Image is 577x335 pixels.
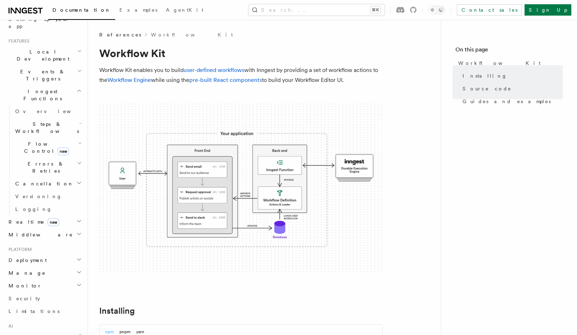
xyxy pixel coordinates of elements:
[6,247,32,252] span: Platform
[6,48,77,62] span: Local Development
[6,267,83,279] button: Manage
[6,45,83,65] button: Local Development
[99,31,141,38] span: References
[12,157,83,177] button: Errors & Retries
[57,147,69,155] span: new
[455,57,563,69] a: Workflow Kit
[12,138,83,157] button: Flow Controlnew
[119,7,157,13] span: Examples
[463,72,507,79] span: Installing
[184,67,244,73] a: user-defined workflows
[12,160,77,174] span: Errors & Retries
[460,82,563,95] a: Source code
[6,231,73,238] span: Middleware
[99,65,383,85] p: Workflow Kit enables you to build with Inngest by providing a set of workflow actions to the whil...
[15,194,62,199] span: Versioning
[9,296,40,301] span: Security
[6,218,59,225] span: Realtime
[6,279,83,292] button: Monitor
[6,292,83,305] a: Security
[463,98,551,105] span: Guides and examples
[457,4,522,16] a: Contact sales
[6,65,83,85] button: Events & Triggers
[460,69,563,82] a: Installing
[6,269,46,277] span: Manage
[107,77,151,83] a: Workflow Engine
[166,7,203,13] span: AgentKit
[525,4,571,16] a: Sign Up
[455,45,563,57] h4: On this page
[15,206,52,212] span: Logging
[12,177,83,190] button: Cancellation
[48,2,115,20] a: Documentation
[52,7,111,13] span: Documentation
[12,118,83,138] button: Steps & Workflows
[370,6,380,13] kbd: ⌘K
[115,2,162,19] a: Examples
[15,108,88,114] span: Overview
[6,228,83,241] button: Middleware
[12,121,79,135] span: Steps & Workflows
[12,140,78,155] span: Flow Control
[189,77,262,83] a: pre-built React components
[6,38,29,44] span: Features
[460,95,563,108] a: Guides and examples
[6,254,83,267] button: Deployment
[99,306,135,316] a: Installing
[6,88,77,102] span: Inngest Functions
[248,4,385,16] button: Search...⌘K
[9,308,60,314] span: Limitations
[151,31,233,38] a: Workflow Kit
[6,105,83,216] div: Inngest Functions
[99,47,383,60] h1: Workflow Kit
[12,203,83,216] a: Logging
[458,60,540,67] span: Workflow Kit
[162,2,208,19] a: AgentKit
[6,257,47,264] span: Deployment
[12,190,83,203] a: Versioning
[6,323,13,329] span: AI
[99,104,383,273] img: The Workflow Kit provides a Workflow Engine to compose workflow actions on the back end and a set...
[6,68,77,82] span: Events & Triggers
[6,216,83,228] button: Realtimenew
[463,85,511,92] span: Source code
[47,218,59,226] span: new
[12,105,83,118] a: Overview
[6,85,83,105] button: Inngest Functions
[12,180,74,187] span: Cancellation
[6,305,83,318] a: Limitations
[428,6,445,14] button: Toggle dark mode
[6,13,83,33] a: Setting up your app
[6,282,42,289] span: Monitor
